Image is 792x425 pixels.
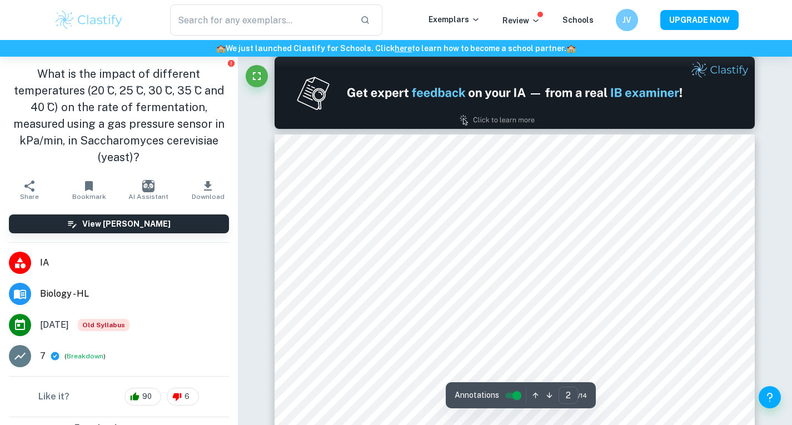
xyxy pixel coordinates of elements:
[9,214,229,233] button: View [PERSON_NAME]
[192,193,225,201] span: Download
[620,14,633,26] h6: JV
[38,390,69,403] h6: Like it?
[562,16,594,24] a: Schools
[246,65,268,87] button: Fullscreen
[82,218,171,230] h6: View [PERSON_NAME]
[78,319,129,331] div: Starting from the May 2025 session, the Biology IA requirements have changed. It's OK to refer to...
[40,287,229,301] span: Biology - HL
[616,9,638,31] button: JV
[502,14,540,27] p: Review
[455,389,499,401] span: Annotations
[578,391,587,401] span: / 14
[227,59,236,67] button: Report issue
[20,193,39,201] span: Share
[167,388,199,406] div: 6
[54,9,124,31] img: Clastify logo
[59,174,119,206] button: Bookmark
[2,42,790,54] h6: We just launched Clastify for Schools. Click to learn how to become a school partner.
[429,13,480,26] p: Exemplars
[40,256,229,269] span: IA
[78,319,129,331] span: Old Syllabus
[142,180,155,192] img: AI Assistant
[128,193,168,201] span: AI Assistant
[64,351,106,362] span: ( )
[660,10,739,30] button: UPGRADE NOW
[178,391,196,402] span: 6
[178,174,238,206] button: Download
[275,57,755,129] img: Ad
[9,66,229,166] h1: What is the impact of different temperatures (20 ̊C, 25 ̊C, 30 ̊C, 35 ̊C and 40 ̊C) on the rate o...
[67,351,103,361] button: Breakdown
[566,44,576,53] span: 🏫
[124,388,161,406] div: 90
[136,391,158,402] span: 90
[759,386,781,408] button: Help and Feedback
[395,44,412,53] a: here
[216,44,226,53] span: 🏫
[119,174,178,206] button: AI Assistant
[40,318,69,332] span: [DATE]
[40,349,46,363] p: 7
[170,4,352,36] input: Search for any exemplars...
[72,193,106,201] span: Bookmark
